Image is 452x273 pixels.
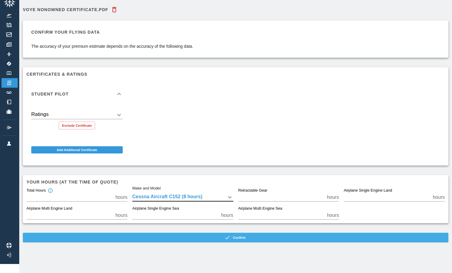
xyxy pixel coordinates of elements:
[115,194,128,201] p: hours
[31,92,69,96] h6: Student Pilot
[26,206,72,211] label: Airplane Multi Engine Land
[327,212,339,219] p: hours
[26,84,128,104] div: Student Pilot
[31,43,193,49] p: The accuracy of your premium estimate depends on the accuracy of the following data.
[48,188,53,193] svg: Total hours in fixed-wing aircraft
[238,206,282,211] label: Airplane Multi Engine Sea
[327,194,339,201] p: hours
[26,71,445,77] h6: Certificates & Ratings
[132,193,233,202] div: Cessna Aircraft C152 (8 hours)
[132,186,161,191] label: Make and Model
[23,233,448,242] button: Confirm
[344,188,392,193] label: Airplane Single Engine Land
[433,194,445,201] p: hours
[26,188,53,193] div: Total Hours
[26,104,128,134] div: Student Pilot
[31,146,123,153] button: Add Additional Certificate
[115,212,128,219] p: hours
[132,206,179,211] label: Airplane Single Engine Sea
[238,188,267,193] label: Retractable Gear
[31,29,193,35] h6: Confirm your flying data
[221,212,233,219] p: hours
[23,8,108,12] h6: Voye Nonowned Certificate.pdf
[26,179,445,185] h6: Your hours (at the time of quote)
[59,122,95,129] button: Exclude Certificate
